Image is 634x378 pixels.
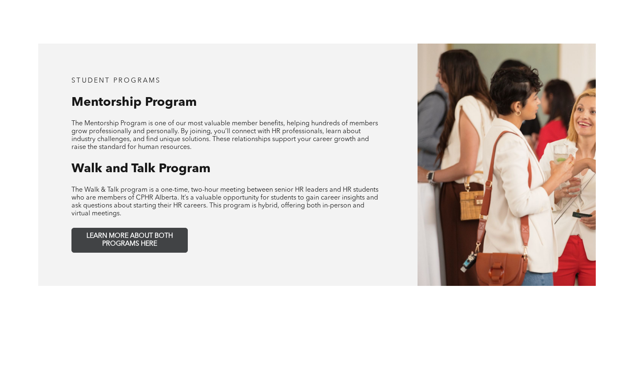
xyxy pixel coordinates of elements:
h3: Mentorship Program [71,95,384,110]
span: The Mentorship Program is one of our most valuable member benefits, helping hundreds of members g... [71,120,378,151]
span: LEARN MORE ABOUT BOTH PROGRAMS HERE [75,232,184,248]
a: LEARN MORE ABOUT BOTH PROGRAMS HERE [71,228,188,253]
span: Walk and Talk Program [71,163,211,175]
span: The Walk & Talk program is a one-time, two-hour meeting between senior HR leaders and HR students... [71,187,378,217]
span: student programs [71,78,161,84]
